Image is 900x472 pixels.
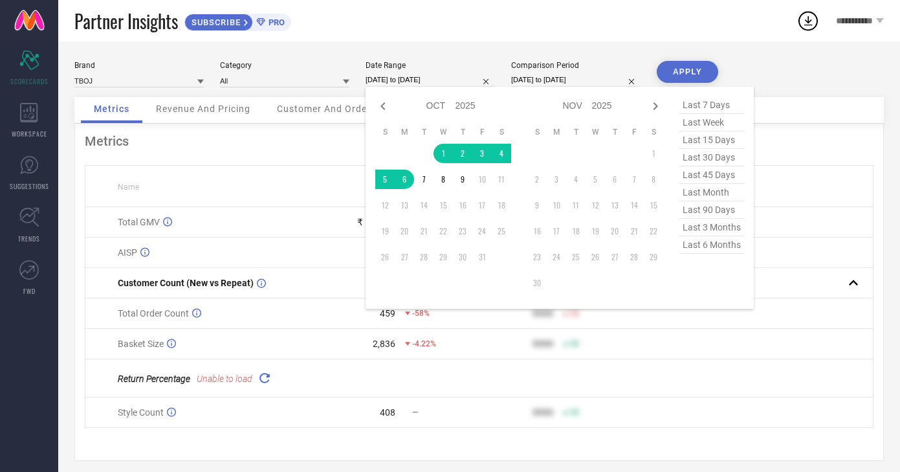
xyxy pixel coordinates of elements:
[380,407,395,418] div: 408
[414,196,434,215] td: Tue Oct 14 2025
[624,170,644,189] td: Fri Nov 07 2025
[256,369,274,387] div: Reload "Return Percentage "
[395,247,414,267] td: Mon Oct 27 2025
[527,247,547,267] td: Sun Nov 23 2025
[357,217,395,227] div: ₹ 13.01 L
[547,127,566,137] th: Monday
[570,309,579,318] span: 50
[679,114,744,131] span: last week
[10,181,49,191] span: SUGGESTIONS
[184,10,291,31] a: SUBSCRIBEPRO
[648,98,663,114] div: Next month
[566,247,586,267] td: Tue Nov 25 2025
[366,61,495,70] div: Date Range
[679,236,744,254] span: last 6 months
[472,221,492,241] td: Fri Oct 24 2025
[605,127,624,137] th: Thursday
[532,339,553,349] div: 9999
[527,221,547,241] td: Sun Nov 16 2025
[412,309,430,318] span: -58%
[472,247,492,267] td: Fri Oct 31 2025
[118,247,137,258] span: AISP
[414,247,434,267] td: Tue Oct 28 2025
[586,221,605,241] td: Wed Nov 19 2025
[492,127,511,137] th: Saturday
[624,196,644,215] td: Fri Nov 14 2025
[375,98,391,114] div: Previous month
[679,184,744,201] span: last month
[532,407,553,418] div: 9999
[570,408,579,417] span: 50
[605,196,624,215] td: Thu Nov 13 2025
[434,170,453,189] td: Wed Oct 08 2025
[566,196,586,215] td: Tue Nov 11 2025
[94,104,129,114] span: Metrics
[644,127,663,137] th: Saturday
[366,73,495,87] input: Select date range
[472,144,492,163] td: Fri Oct 03 2025
[118,407,164,418] span: Style Count
[395,196,414,215] td: Mon Oct 13 2025
[412,408,418,417] span: —
[265,17,285,27] span: PRO
[547,247,566,267] td: Mon Nov 24 2025
[679,96,744,114] span: last 7 days
[796,9,820,32] div: Open download list
[453,144,472,163] td: Thu Oct 02 2025
[453,196,472,215] td: Thu Oct 16 2025
[644,247,663,267] td: Sat Nov 29 2025
[624,221,644,241] td: Fri Nov 21 2025
[277,104,376,114] span: Customer And Orders
[156,104,250,114] span: Revenue And Pricing
[23,286,36,296] span: FWD
[453,127,472,137] th: Thursday
[679,149,744,166] span: last 30 days
[547,196,566,215] td: Mon Nov 10 2025
[586,127,605,137] th: Wednesday
[395,170,414,189] td: Mon Oct 06 2025
[375,221,395,241] td: Sun Oct 19 2025
[492,196,511,215] td: Sat Oct 18 2025
[74,8,178,34] span: Partner Insights
[527,170,547,189] td: Sun Nov 02 2025
[434,247,453,267] td: Wed Oct 29 2025
[412,339,436,348] span: -4.22%
[566,221,586,241] td: Tue Nov 18 2025
[434,221,453,241] td: Wed Oct 22 2025
[18,234,40,243] span: TRENDS
[375,170,395,189] td: Sun Oct 05 2025
[118,374,190,384] span: Return Percentage
[220,61,349,70] div: Category
[395,221,414,241] td: Mon Oct 20 2025
[414,221,434,241] td: Tue Oct 21 2025
[375,127,395,137] th: Sunday
[566,127,586,137] th: Tuesday
[373,339,395,349] div: 2,836
[605,247,624,267] td: Thu Nov 27 2025
[586,196,605,215] td: Wed Nov 12 2025
[511,73,641,87] input: Select comparison period
[679,166,744,184] span: last 45 days
[118,278,254,288] span: Customer Count (New vs Repeat)
[679,201,744,219] span: last 90 days
[472,170,492,189] td: Fri Oct 10 2025
[434,196,453,215] td: Wed Oct 15 2025
[197,374,252,384] span: Unable to load
[118,308,189,319] span: Total Order Count
[547,170,566,189] td: Mon Nov 03 2025
[434,127,453,137] th: Wednesday
[657,61,718,83] button: APPLY
[185,17,244,27] span: SUBSCRIBE
[586,170,605,189] td: Wed Nov 05 2025
[527,196,547,215] td: Sun Nov 09 2025
[644,196,663,215] td: Sat Nov 15 2025
[472,127,492,137] th: Friday
[395,127,414,137] th: Monday
[375,247,395,267] td: Sun Oct 26 2025
[118,217,160,227] span: Total GMV
[414,127,434,137] th: Tuesday
[10,76,49,86] span: SCORECARDS
[570,339,579,348] span: 50
[586,247,605,267] td: Wed Nov 26 2025
[605,221,624,241] td: Thu Nov 20 2025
